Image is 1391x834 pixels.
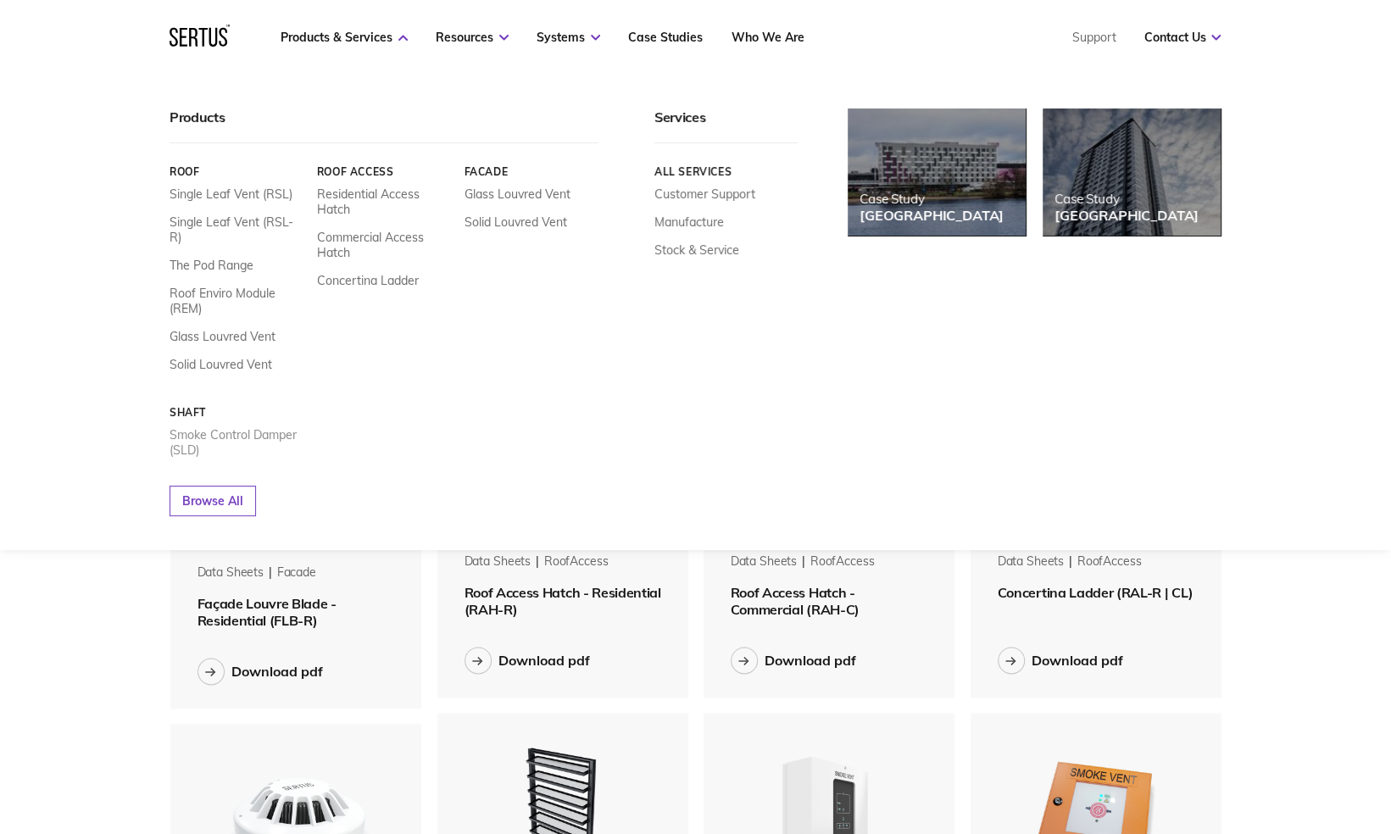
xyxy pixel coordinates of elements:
span: Roof Access Hatch - Commercial (RAH-C) [731,584,860,618]
div: Case Study [1054,191,1199,207]
iframe: Chat Widget [1306,753,1391,834]
div: [GEOGRAPHIC_DATA] [1054,207,1199,224]
a: Manufacture [654,214,724,230]
div: facade [277,564,316,581]
a: Shaft [170,406,304,419]
a: Customer Support [654,186,755,202]
a: Solid Louvred Vent [170,357,272,372]
a: Residential Access Hatch [317,186,452,217]
a: Case Study[GEOGRAPHIC_DATA] [848,108,1026,236]
a: Browse All [170,486,256,516]
div: roofAccess [1077,553,1142,570]
a: Stock & Service [654,242,739,258]
a: Glass Louvred Vent [465,186,570,202]
div: [GEOGRAPHIC_DATA] [860,207,1004,224]
a: Smoke Control Damper (SLD) [170,427,304,458]
a: Contact Us [1143,30,1221,45]
a: Roof Enviro Module (REM) [170,286,304,316]
a: Facade [465,165,599,178]
a: Roof Access [317,165,452,178]
div: roofAccess [544,553,609,570]
button: Download pdf [198,658,323,685]
a: Glass Louvred Vent [170,329,275,344]
div: Download pdf [498,652,590,669]
a: All services [654,165,798,178]
div: Data Sheets [465,553,531,570]
a: Resources [436,30,509,45]
a: Single Leaf Vent (RSL) [170,186,292,202]
div: Services [654,108,798,143]
a: Commercial Access Hatch [317,230,452,260]
a: The Pod Range [170,258,253,273]
div: Case Study [860,191,1004,207]
a: Concertina Ladder [317,273,419,288]
button: Download pdf [465,647,590,674]
span: Façade Louvre Blade - Residential (FLB-R) [198,595,337,629]
a: Support [1071,30,1116,45]
div: Data Sheets [998,553,1064,570]
a: Single Leaf Vent (RSL-R) [170,214,304,245]
div: Download pdf [1032,652,1123,669]
div: Data Sheets [731,553,797,570]
button: Download pdf [731,647,856,674]
span: Roof Access Hatch - Residential (RAH-R) [465,584,661,618]
div: Download pdf [231,663,323,680]
a: Case Study[GEOGRAPHIC_DATA] [1043,108,1221,236]
a: Solid Louvred Vent [465,214,567,230]
a: Roof [170,165,304,178]
div: roofAccess [810,553,875,570]
div: Data Sheets [198,564,264,581]
a: Systems [537,30,600,45]
div: Products [170,108,598,143]
a: Products & Services [281,30,408,45]
button: Download pdf [998,647,1123,674]
span: Concertina Ladder (RAL-R | CL) [998,584,1193,601]
a: Case Studies [628,30,703,45]
div: Download pdf [765,652,856,669]
a: Who We Are [731,30,804,45]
